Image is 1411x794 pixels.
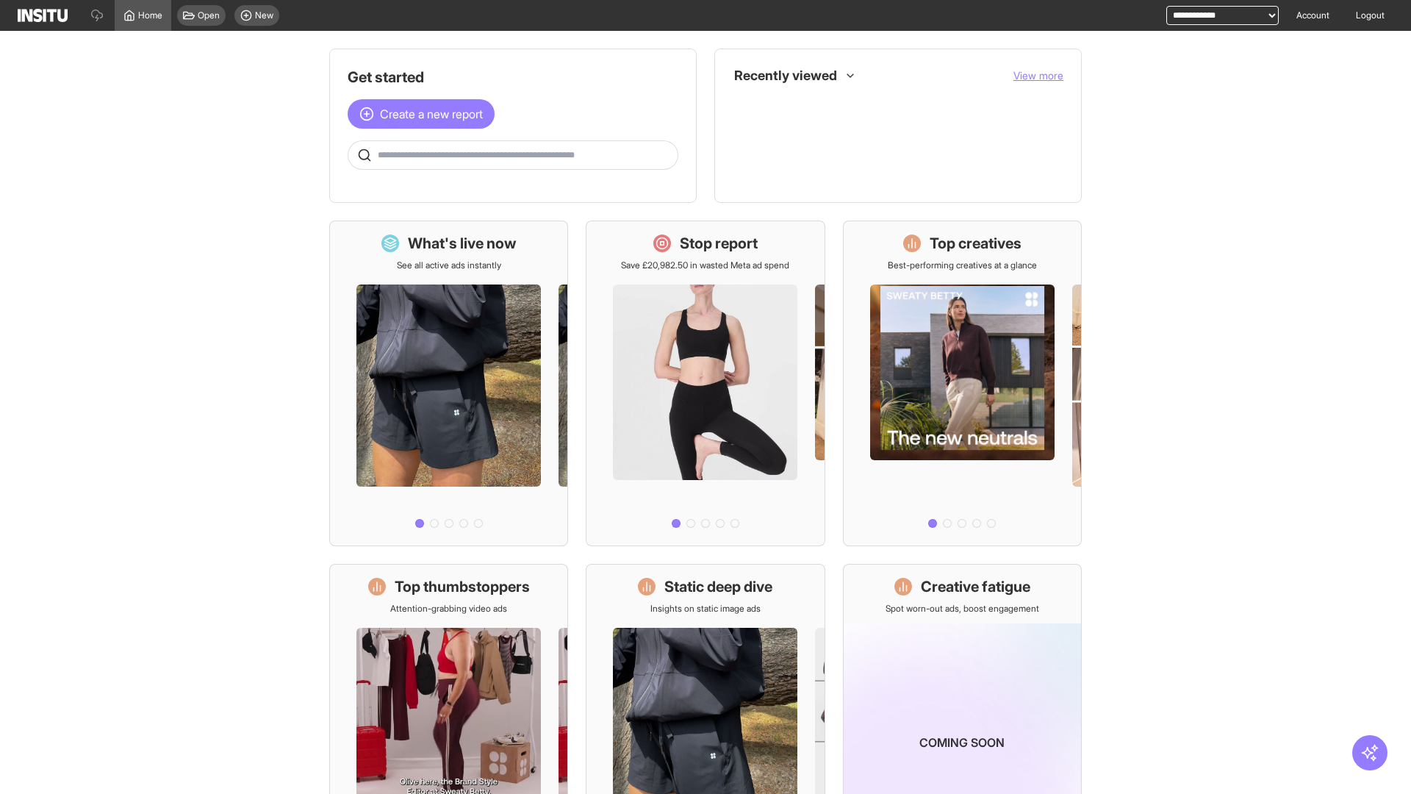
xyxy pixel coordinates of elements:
[930,233,1022,254] h1: Top creatives
[380,105,483,123] span: Create a new report
[395,576,530,597] h1: Top thumbstoppers
[255,10,273,21] span: New
[1013,68,1063,83] button: View more
[18,9,68,22] img: Logo
[765,132,830,143] span: Static Deep Dive
[138,10,162,21] span: Home
[765,99,900,111] span: Top 10 Unique Creatives [Beta]
[397,260,501,271] p: See all active ads instantly
[408,233,517,254] h1: What's live now
[765,132,1052,143] span: Static Deep Dive
[888,260,1037,271] p: Best-performing creatives at a glance
[664,576,772,597] h1: Static deep dive
[843,221,1082,546] a: Top creativesBest-performing creatives at a glance
[586,221,825,546] a: Stop reportSave £20,982.50 in wasted Meta ad spend
[680,233,758,254] h1: Stop report
[348,99,495,129] button: Create a new report
[765,164,858,176] span: Creative Fatigue [Beta]
[765,99,1052,111] span: Top 10 Unique Creatives [Beta]
[765,164,1052,176] span: Creative Fatigue [Beta]
[1013,69,1063,82] span: View more
[348,67,678,87] h1: Get started
[198,10,220,21] span: Open
[739,129,756,146] div: Insights
[329,221,568,546] a: What's live nowSee all active ads instantly
[739,96,756,114] div: Insights
[739,161,756,179] div: Insights
[390,603,507,615] p: Attention-grabbing video ads
[650,603,761,615] p: Insights on static image ads
[621,260,789,271] p: Save £20,982.50 in wasted Meta ad spend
